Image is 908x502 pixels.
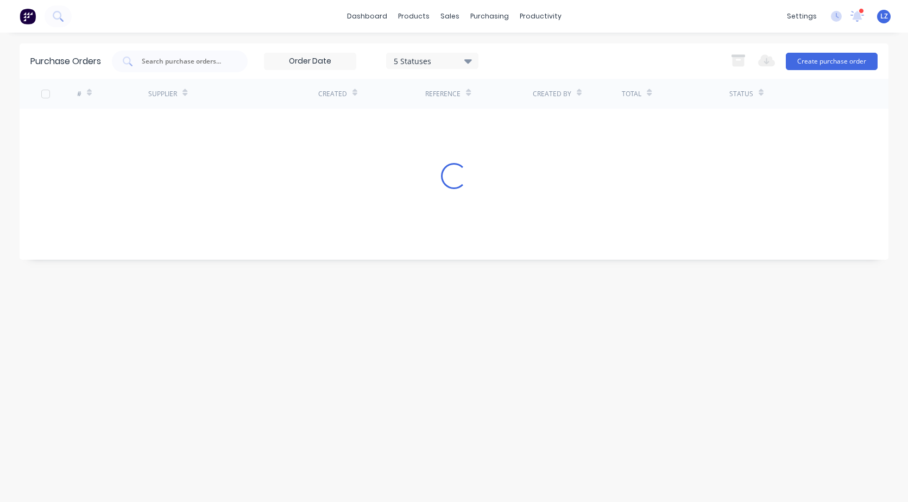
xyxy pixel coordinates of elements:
div: 5 Statuses [394,55,471,66]
div: settings [781,8,822,24]
div: Supplier [148,89,177,99]
div: Reference [425,89,461,99]
input: Order Date [264,53,356,70]
div: sales [435,8,465,24]
span: LZ [880,11,888,21]
input: Search purchase orders... [141,56,231,67]
a: dashboard [342,8,393,24]
div: Total [622,89,641,99]
div: Created By [533,89,571,99]
div: Purchase Orders [30,55,101,68]
img: Factory [20,8,36,24]
div: products [393,8,435,24]
button: Create purchase order [786,53,878,70]
div: # [77,89,81,99]
div: purchasing [465,8,514,24]
div: productivity [514,8,567,24]
div: Status [729,89,753,99]
div: Created [318,89,347,99]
